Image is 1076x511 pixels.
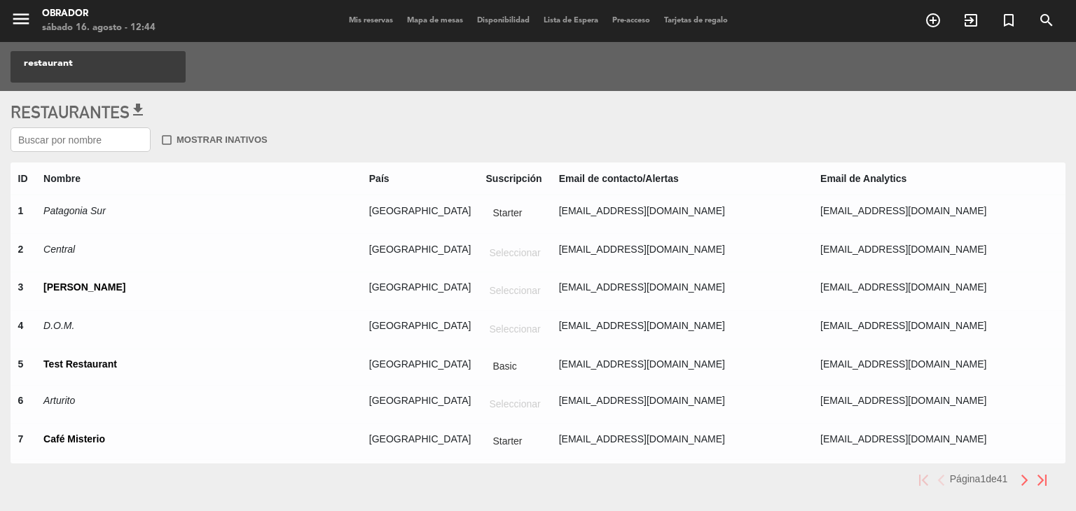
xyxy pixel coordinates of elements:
td: [EMAIL_ADDRESS][DOMAIN_NAME] [813,234,1075,272]
th: Email de contacto/Alertas [551,163,813,195]
span: Mapa de mesas [400,17,470,24]
th: Suscripción [478,163,551,195]
th: País [361,163,478,195]
td: [EMAIL_ADDRESS][DOMAIN_NAME] [551,234,813,272]
th: Patagonia Sur [36,195,362,233]
i: exit_to_app [963,12,979,29]
td: [GEOGRAPHIC_DATA] [361,234,478,272]
span: restaurant [24,55,73,71]
input: Buscar por nombre [11,127,151,152]
td: [GEOGRAPHIC_DATA] [361,460,478,496]
td: [EMAIL_ADDRESS][DOMAIN_NAME] [813,349,1075,385]
img: prev.png [937,475,946,486]
span: Mostrar inativos [177,132,268,147]
img: first.png [919,475,928,486]
th: D.O.M. [36,310,362,349]
td: [EMAIL_ADDRESS][DOMAIN_NAME] [551,272,813,310]
button: menu [11,8,32,34]
pagination-template: Página de [915,473,1051,484]
span: Tarjetas de regalo [657,17,735,24]
th: 3 [11,272,36,310]
th: 7 [11,423,36,460]
th: Arturito [36,385,362,423]
td: [EMAIL_ADDRESS][DOMAIN_NAME] [551,349,813,385]
th: Central [36,234,362,272]
td: [EMAIL_ADDRESS][DOMAIN_NAME] [551,385,813,423]
th: ID [11,163,36,195]
td: [GEOGRAPHIC_DATA] [361,349,478,385]
th: 8 [11,460,36,496]
td: [GEOGRAPHIC_DATA] [361,423,478,460]
td: [GEOGRAPHIC_DATA] [361,385,478,423]
i: menu [11,8,32,29]
i: search [1038,12,1055,29]
span: Pre-acceso [605,17,657,24]
div: sábado 16. agosto - 12:44 [42,21,156,35]
span: check_box_outline_blank [160,134,173,146]
th: Lasai [36,460,362,496]
span: Lista de Espera [537,17,605,24]
td: [EMAIL_ADDRESS][DOMAIN_NAME] [813,195,1075,233]
span: Mis reservas [342,17,400,24]
span: 1 [980,473,986,484]
a: Café Misterio [43,433,105,444]
td: [GEOGRAPHIC_DATA] [361,272,478,310]
th: 4 [11,310,36,349]
h3: Restaurantes [11,101,1065,122]
td: [EMAIL_ADDRESS][DOMAIN_NAME] [813,310,1075,349]
i: add_circle_outline [925,12,941,29]
td: [EMAIL_ADDRESS][DOMAIN_NAME] [551,460,813,496]
td: [EMAIL_ADDRESS][DOMAIN_NAME] [813,423,1075,460]
div: Obrador [42,7,156,21]
img: next.png [1020,475,1029,486]
a: Test Restaurant [43,358,117,370]
td: [EMAIL_ADDRESS][DOMAIN_NAME] [813,460,1075,496]
th: 5 [11,349,36,385]
td: [EMAIL_ADDRESS][DOMAIN_NAME] [813,272,1075,310]
th: 6 [11,385,36,423]
span: get_app [130,101,146,118]
td: [EMAIL_ADDRESS][DOMAIN_NAME] [813,385,1075,423]
td: [EMAIL_ADDRESS][DOMAIN_NAME] [551,423,813,460]
span: 41 [997,473,1008,484]
td: [EMAIL_ADDRESS][DOMAIN_NAME] [551,195,813,233]
a: [PERSON_NAME] [43,281,125,293]
td: [EMAIL_ADDRESS][DOMAIN_NAME] [551,310,813,349]
th: 1 [11,195,36,233]
th: Nombre [36,163,362,195]
th: Email de Analytics [813,163,1075,195]
img: last.png [1037,475,1047,486]
td: [GEOGRAPHIC_DATA] [361,310,478,349]
span: Disponibilidad [470,17,537,24]
th: 2 [11,234,36,272]
i: turned_in_not [1000,12,1017,29]
td: [GEOGRAPHIC_DATA] [361,195,478,233]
